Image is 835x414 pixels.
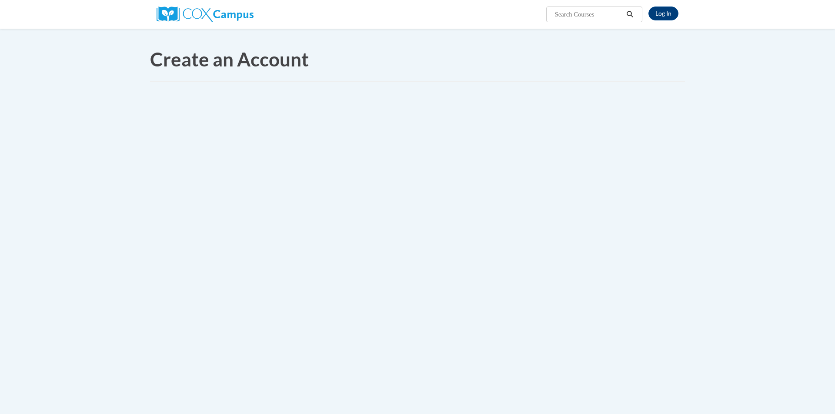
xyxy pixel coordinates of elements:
button: Search [624,9,637,20]
img: Cox Campus [157,7,254,22]
a: Log In [648,7,678,20]
a: Cox Campus [157,10,254,17]
span: Create an Account [150,48,309,70]
i:  [626,11,634,18]
input: Search Courses [554,9,624,20]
